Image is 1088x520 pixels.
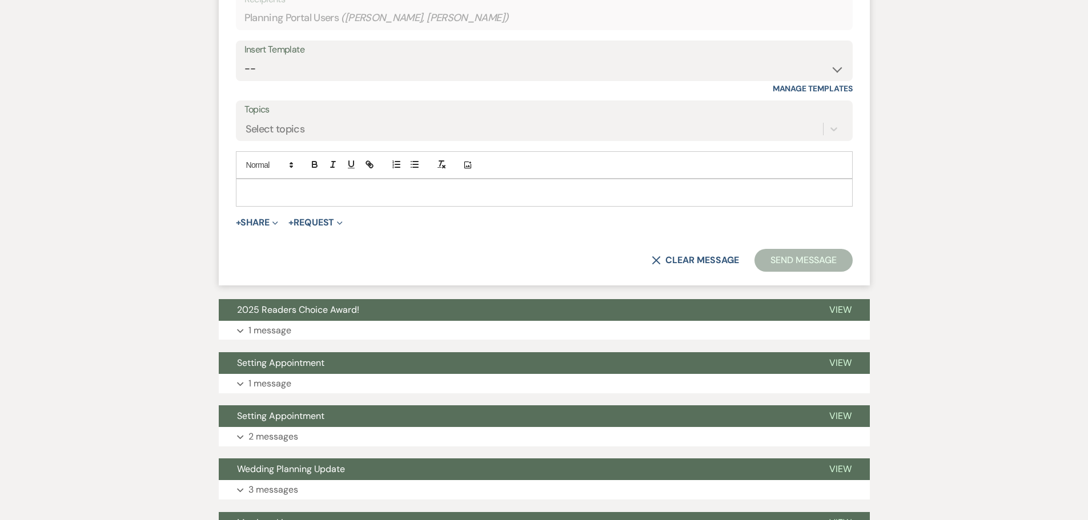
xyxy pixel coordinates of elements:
[811,458,870,480] button: View
[248,323,291,338] p: 1 message
[244,102,844,118] label: Topics
[652,256,738,265] button: Clear message
[829,410,852,422] span: View
[248,376,291,391] p: 1 message
[811,405,870,427] button: View
[236,218,241,227] span: +
[811,299,870,321] button: View
[219,480,870,499] button: 3 messages
[236,218,279,227] button: Share
[219,374,870,393] button: 1 message
[237,357,324,369] span: Setting Appointment
[754,249,852,272] button: Send Message
[829,463,852,475] span: View
[288,218,343,227] button: Request
[811,352,870,374] button: View
[244,7,844,29] div: Planning Portal Users
[288,218,294,227] span: +
[219,405,811,427] button: Setting Appointment
[219,427,870,446] button: 2 messages
[829,304,852,316] span: View
[341,10,509,26] span: ( [PERSON_NAME], [PERSON_NAME] )
[829,357,852,369] span: View
[219,352,811,374] button: Setting Appointment
[248,429,298,444] p: 2 messages
[248,482,298,497] p: 3 messages
[237,410,324,422] span: Setting Appointment
[773,83,853,94] a: Manage Templates
[219,321,870,340] button: 1 message
[219,299,811,321] button: 2025 Readers Choice Award!
[237,304,359,316] span: 2025 Readers Choice Award!
[237,463,345,475] span: Wedding Planning Update
[244,42,844,58] div: Insert Template
[219,458,811,480] button: Wedding Planning Update
[246,122,305,137] div: Select topics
